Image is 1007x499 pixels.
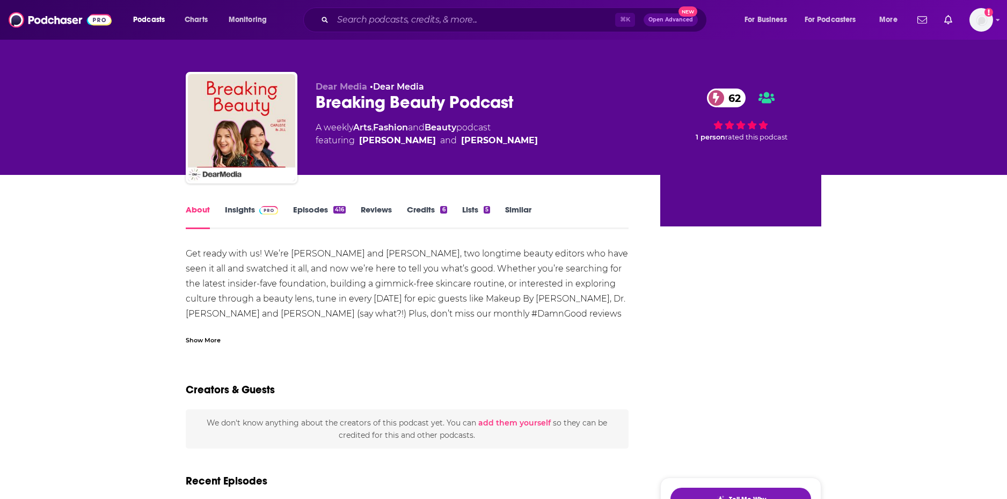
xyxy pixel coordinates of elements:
[940,11,957,29] a: Show notifications dropdown
[185,12,208,27] span: Charts
[913,11,931,29] a: Show notifications dropdown
[316,121,538,147] div: A weekly podcast
[186,383,275,397] h2: Creators & Guests
[188,74,295,181] img: Breaking Beauty Podcast
[370,82,424,92] span: •
[461,134,538,147] a: [PERSON_NAME]
[478,419,551,427] button: add them yourself
[648,17,693,23] span: Open Advanced
[440,206,447,214] div: 6
[9,10,112,30] img: Podchaser - Follow, Share and Rate Podcasts
[484,206,490,214] div: 5
[133,12,165,27] span: Podcasts
[725,133,787,141] span: rated this podcast
[678,6,698,17] span: New
[229,12,267,27] span: Monitoring
[221,11,281,28] button: open menu
[333,206,346,214] div: 416
[359,134,436,147] a: [PERSON_NAME]
[872,11,911,28] button: open menu
[186,246,629,336] div: Get ready with us! We’re [PERSON_NAME] and [PERSON_NAME], two longtime beauty editors who have se...
[316,82,367,92] span: Dear Media
[361,204,392,229] a: Reviews
[371,122,373,133] span: ,
[353,122,371,133] a: Arts
[984,8,993,17] svg: Add a profile image
[440,134,457,147] span: and
[259,206,278,215] img: Podchaser Pro
[316,134,538,147] span: featuring
[969,8,993,32] span: Logged in as mijal
[718,89,746,107] span: 62
[879,12,897,27] span: More
[225,204,278,229] a: InsightsPodchaser Pro
[313,8,717,32] div: Search podcasts, credits, & more...
[425,122,456,133] a: Beauty
[373,122,408,133] a: Fashion
[737,11,800,28] button: open menu
[462,204,490,229] a: Lists5
[505,204,531,229] a: Similar
[805,12,856,27] span: For Podcasters
[186,474,267,488] h2: Recent Episodes
[408,122,425,133] span: and
[660,82,821,148] div: 62 1 personrated this podcast
[186,204,210,229] a: About
[696,133,725,141] span: 1 person
[126,11,179,28] button: open menu
[373,82,424,92] a: Dear Media
[333,11,615,28] input: Search podcasts, credits, & more...
[707,89,746,107] a: 62
[407,204,447,229] a: Credits6
[969,8,993,32] img: User Profile
[644,13,698,26] button: Open AdvancedNew
[293,204,346,229] a: Episodes416
[207,418,607,439] span: We don't know anything about the creators of this podcast yet . You can so they can be credited f...
[798,11,872,28] button: open menu
[615,13,635,27] span: ⌘ K
[969,8,993,32] button: Show profile menu
[178,11,214,28] a: Charts
[745,12,787,27] span: For Business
